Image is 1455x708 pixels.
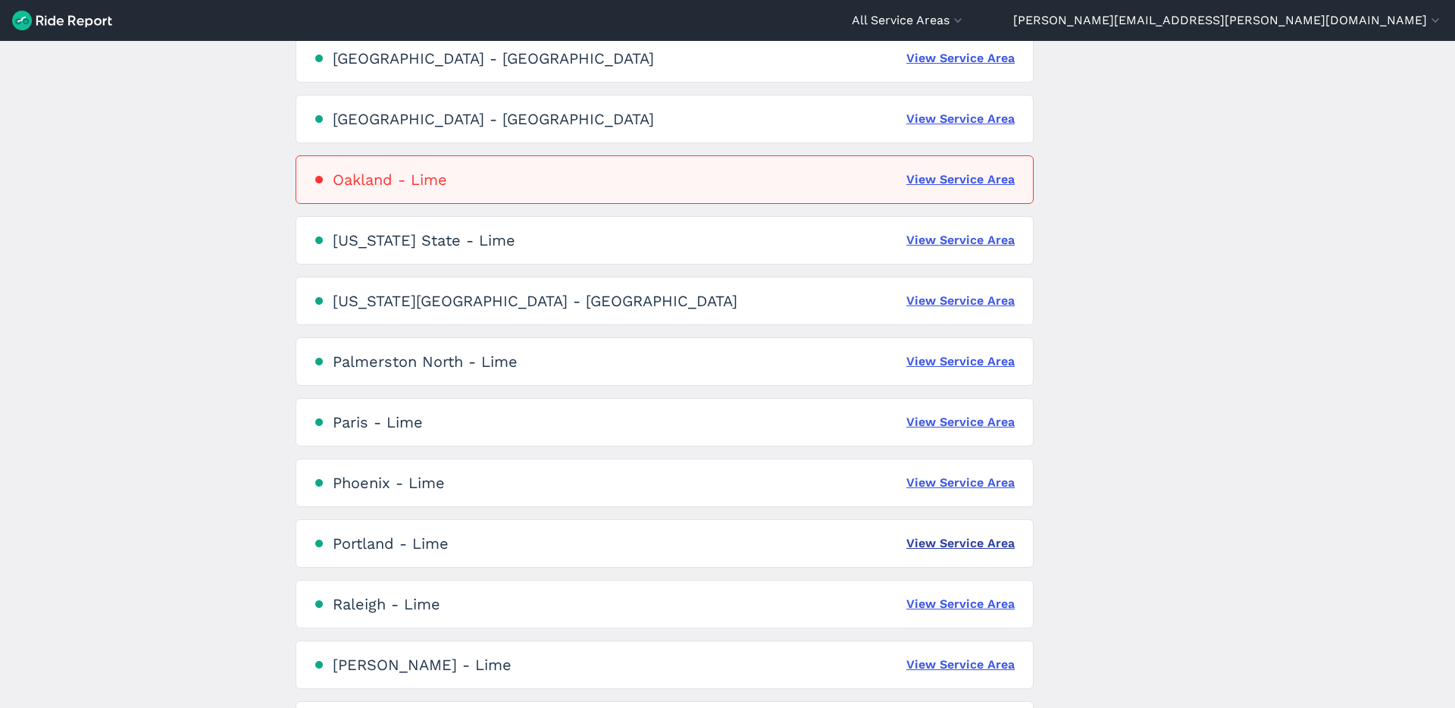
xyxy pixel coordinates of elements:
[333,656,512,674] div: [PERSON_NAME] - Lime
[906,474,1015,492] a: View Service Area
[333,534,449,553] div: Portland - Lime
[906,413,1015,431] a: View Service Area
[333,171,447,189] div: Oakland - Lime
[333,49,654,67] div: [GEOGRAPHIC_DATA] - [GEOGRAPHIC_DATA]
[906,171,1015,189] a: View Service Area
[333,110,654,128] div: [GEOGRAPHIC_DATA] - [GEOGRAPHIC_DATA]
[333,474,445,492] div: Phoenix - Lime
[333,413,423,431] div: Paris - Lime
[906,656,1015,674] a: View Service Area
[906,352,1015,371] a: View Service Area
[906,534,1015,553] a: View Service Area
[333,595,440,613] div: Raleigh - Lime
[1013,11,1443,30] button: [PERSON_NAME][EMAIL_ADDRESS][PERSON_NAME][DOMAIN_NAME]
[333,352,518,371] div: Palmerston North - Lime
[906,292,1015,310] a: View Service Area
[906,231,1015,249] a: View Service Area
[333,292,737,310] div: [US_STATE][GEOGRAPHIC_DATA] - [GEOGRAPHIC_DATA]
[333,231,515,249] div: [US_STATE] State - Lime
[12,11,112,30] img: Ride Report
[906,595,1015,613] a: View Service Area
[906,110,1015,128] a: View Service Area
[852,11,965,30] button: All Service Areas
[906,49,1015,67] a: View Service Area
